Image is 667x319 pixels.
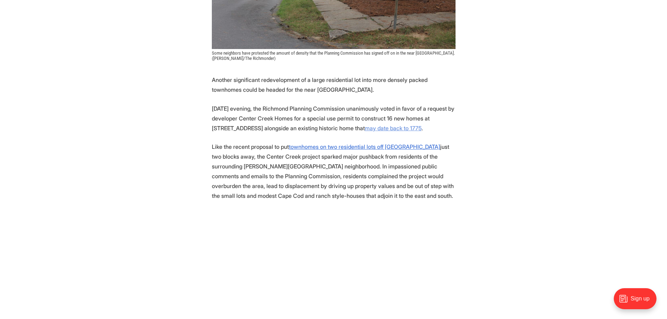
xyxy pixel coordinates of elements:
[212,142,456,201] p: Like the recent proposal to put just two blocks away, the Center Creek project sparked major push...
[365,125,422,132] a: may date back to 1775
[608,285,667,319] iframe: portal-trigger
[212,50,456,61] span: Some neighbors have protested the amount of density that the Planning Commission has signed off o...
[212,104,456,133] p: [DATE] evening, the Richmond Planning Commission unanimously voted in favor of a request by devel...
[212,75,456,95] p: Another significant redevelopment of a large residential lot into more densely packed townhomes c...
[289,143,440,150] a: townhomes on two residential lots off [GEOGRAPHIC_DATA]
